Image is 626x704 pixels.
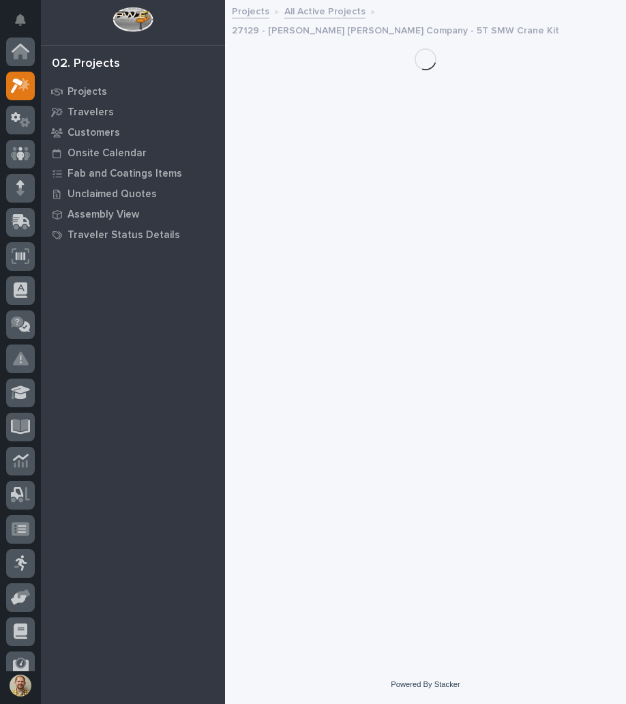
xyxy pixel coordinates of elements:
a: Traveler Status Details [41,224,225,245]
button: users-avatar [6,671,35,700]
p: Customers [68,127,120,139]
a: Customers [41,122,225,143]
p: Travelers [68,106,114,119]
a: Projects [232,3,269,18]
a: Travelers [41,102,225,122]
p: Fab and Coatings Items [68,168,182,180]
a: Powered By Stacker [391,680,460,688]
img: Workspace Logo [113,7,153,32]
a: All Active Projects [284,3,366,18]
a: Assembly View [41,204,225,224]
p: Assembly View [68,209,139,221]
a: Fab and Coatings Items [41,163,225,184]
div: Notifications [17,14,35,35]
p: Projects [68,86,107,98]
a: Unclaimed Quotes [41,184,225,204]
div: 02. Projects [52,57,120,72]
a: Projects [41,81,225,102]
p: Traveler Status Details [68,229,180,241]
a: Onsite Calendar [41,143,225,163]
p: Unclaimed Quotes [68,188,157,201]
p: Onsite Calendar [68,147,147,160]
p: 27129 - [PERSON_NAME] [PERSON_NAME] Company - 5T SMW Crane Kit [232,22,559,37]
button: Notifications [6,5,35,34]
